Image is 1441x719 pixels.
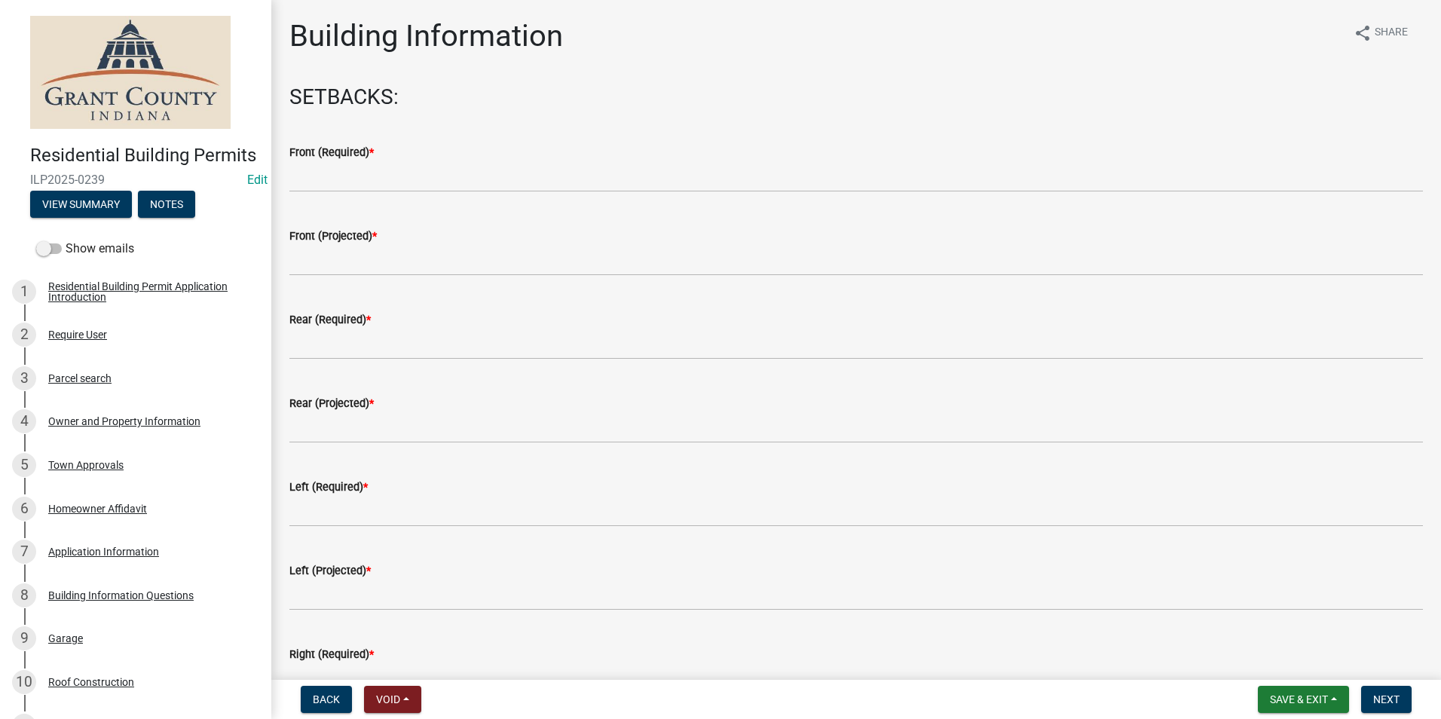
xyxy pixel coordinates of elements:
[12,453,36,477] div: 5
[1361,686,1412,713] button: Next
[12,670,36,694] div: 10
[48,633,83,644] div: Garage
[30,199,132,211] wm-modal-confirm: Summary
[247,173,268,187] wm-modal-confirm: Edit Application Number
[12,626,36,650] div: 9
[30,173,241,187] span: ILP2025-0239
[289,18,563,54] h1: Building Information
[289,650,374,660] label: Right (Required)
[30,145,259,167] h4: Residential Building Permits
[1375,24,1408,42] span: Share
[1342,18,1420,47] button: shareShare
[48,546,159,557] div: Application Information
[48,373,112,384] div: Parcel search
[48,503,147,514] div: Homeowner Affidavit
[48,329,107,340] div: Require User
[301,686,352,713] button: Back
[48,590,194,601] div: Building Information Questions
[1373,693,1400,705] span: Next
[289,231,377,242] label: Front (Projected)
[48,460,124,470] div: Town Approvals
[376,693,400,705] span: Void
[313,693,340,705] span: Back
[48,281,247,302] div: Residential Building Permit Application Introduction
[138,191,195,218] button: Notes
[12,583,36,607] div: 8
[247,173,268,187] a: Edit
[36,240,134,258] label: Show emails
[30,16,231,129] img: Grant County, Indiana
[289,482,368,493] label: Left (Required)
[12,540,36,564] div: 7
[12,409,36,433] div: 4
[48,677,134,687] div: Roof Construction
[48,416,200,427] div: Owner and Property Information
[30,191,132,218] button: View Summary
[12,497,36,521] div: 6
[138,199,195,211] wm-modal-confirm: Notes
[289,566,371,577] label: Left (Projected)
[1354,24,1372,42] i: share
[289,399,374,409] label: Rear (Projected)
[289,315,371,326] label: Rear (Required)
[1258,686,1349,713] button: Save & Exit
[12,366,36,390] div: 3
[289,84,1423,110] h3: SETBACKS:
[289,148,374,158] label: Front (Required)
[12,280,36,304] div: 1
[1270,693,1328,705] span: Save & Exit
[12,323,36,347] div: 2
[364,686,421,713] button: Void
